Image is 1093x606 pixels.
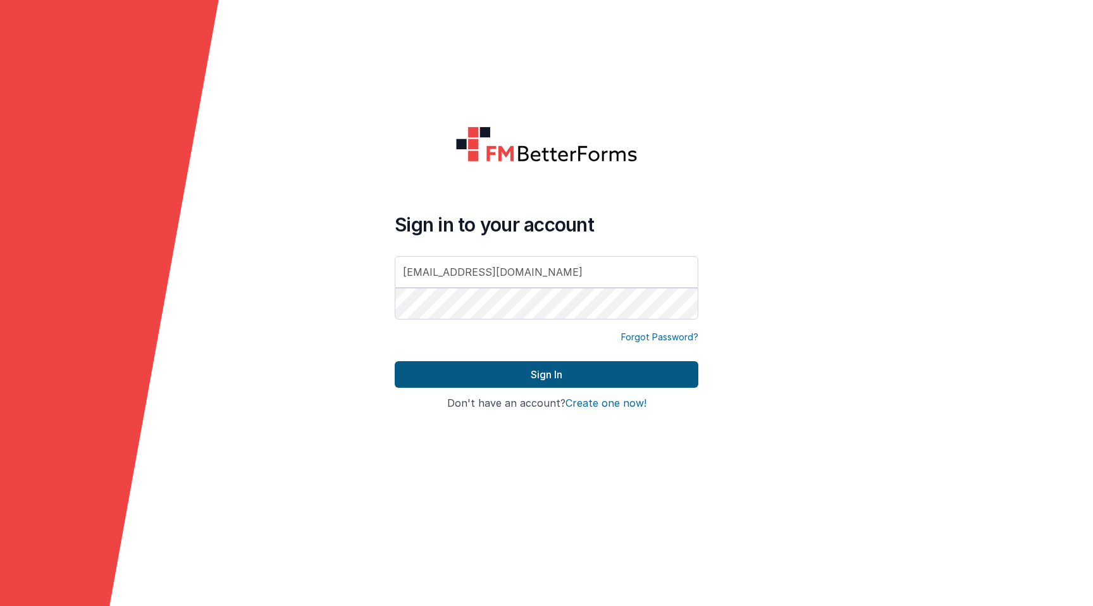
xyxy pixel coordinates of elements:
button: Sign In [395,361,698,388]
a: Forgot Password? [621,331,698,343]
button: Create one now! [565,398,646,409]
h4: Sign in to your account [395,213,698,236]
input: Email Address [395,256,698,288]
h4: Don't have an account? [395,398,698,409]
